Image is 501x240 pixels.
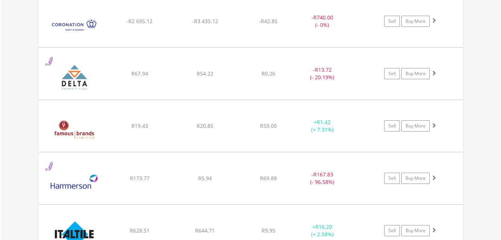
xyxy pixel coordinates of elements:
[294,119,351,133] div: + (+ 7.31%)
[195,227,215,234] span: R644.71
[401,225,430,236] a: Buy More
[197,122,213,129] span: R20.85
[315,66,332,73] span: R13.72
[384,16,400,27] a: Sell
[384,173,400,184] a: Sell
[42,110,106,150] img: EQU.ZA.FBR.png
[401,68,430,79] a: Buy More
[130,227,150,234] span: R628.51
[262,227,275,234] span: R9.95
[294,223,351,238] div: + (+ 2.58%)
[401,120,430,132] a: Buy More
[315,223,332,230] span: R16.20
[42,162,106,202] img: EQU.ZA.HMN.png
[294,66,351,81] div: - (- 20.19%)
[130,175,150,182] span: R173.77
[262,70,275,77] span: R0.26
[131,122,148,129] span: R19.43
[42,57,106,98] img: EQU.ZA.DLT.png
[192,18,218,25] span: -R3 435.12
[197,70,213,77] span: R54.22
[384,120,400,132] a: Sell
[42,5,106,45] img: EQU.ZA.CML.png
[260,175,277,182] span: R69.88
[401,16,430,27] a: Buy More
[294,171,351,186] div: - (- 96.58%)
[384,68,400,79] a: Sell
[313,171,333,178] span: R167.83
[260,122,277,129] span: R59.00
[131,70,148,77] span: R67.94
[294,14,351,29] div: - (- 0%)
[313,14,333,21] span: R740.00
[259,18,278,25] span: -R42.85
[198,175,212,182] span: R5.94
[317,119,331,126] span: R1.42
[401,173,430,184] a: Buy More
[126,18,153,25] span: -R2 695.12
[384,225,400,236] a: Sell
